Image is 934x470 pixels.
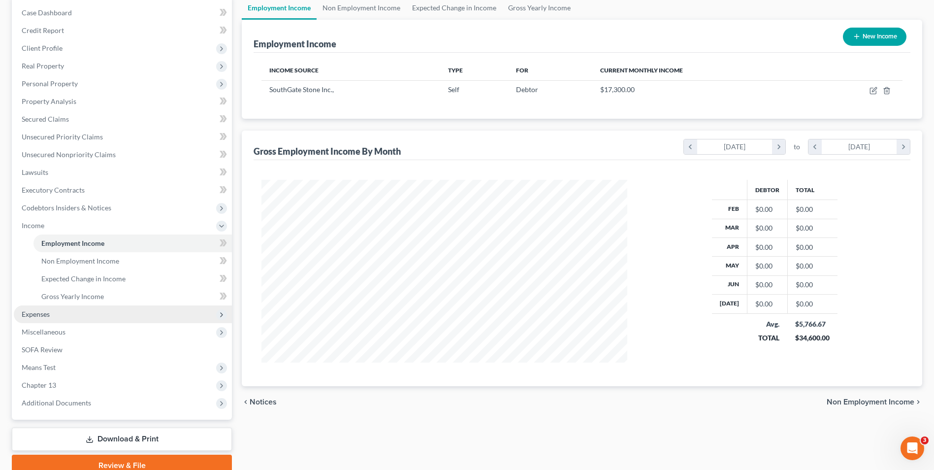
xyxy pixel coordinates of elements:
[787,257,837,275] td: $0.00
[697,139,773,154] div: [DATE]
[242,398,250,406] i: chevron_left
[712,295,747,313] th: [DATE]
[712,237,747,256] th: Apr
[755,333,779,343] div: TOTAL
[22,44,63,52] span: Client Profile
[22,363,56,371] span: Means Test
[22,133,103,141] span: Unsecured Priority Claims
[755,242,779,252] div: $0.00
[242,398,277,406] button: chevron_left Notices
[448,85,459,94] span: Self
[14,164,232,181] a: Lawsuits
[600,85,635,94] span: $17,300.00
[22,150,116,159] span: Unsecured Nonpriority Claims
[14,128,232,146] a: Unsecured Priority Claims
[795,333,830,343] div: $34,600.00
[22,62,64,70] span: Real Property
[33,288,232,305] a: Gross Yearly Income
[22,221,44,230] span: Income
[22,203,111,212] span: Codebtors Insiders & Notices
[22,79,78,88] span: Personal Property
[843,28,906,46] button: New Income
[250,398,277,406] span: Notices
[22,328,65,336] span: Miscellaneous
[921,436,929,444] span: 3
[747,180,787,200] th: Debtor
[22,345,63,354] span: SOFA Review
[712,219,747,237] th: Mar
[33,252,232,270] a: Non Employment Income
[14,110,232,128] a: Secured Claims
[787,237,837,256] td: $0.00
[755,280,779,290] div: $0.00
[827,398,914,406] span: Non Employment Income
[22,399,91,407] span: Additional Documents
[41,239,104,247] span: Employment Income
[254,38,336,50] div: Employment Income
[14,93,232,110] a: Property Analysis
[22,168,48,176] span: Lawsuits
[795,319,830,329] div: $5,766.67
[254,145,401,157] div: Gross Employment Income By Month
[755,299,779,309] div: $0.00
[787,219,837,237] td: $0.00
[14,181,232,199] a: Executory Contracts
[787,180,837,200] th: Total
[14,22,232,39] a: Credit Report
[33,270,232,288] a: Expected Change in Income
[712,257,747,275] th: May
[269,85,334,94] span: SouthGate Stone Inc.,
[897,139,910,154] i: chevron_right
[755,223,779,233] div: $0.00
[772,139,785,154] i: chevron_right
[755,319,779,329] div: Avg.
[684,139,697,154] i: chevron_left
[22,186,85,194] span: Executory Contracts
[822,139,897,154] div: [DATE]
[22,8,72,17] span: Case Dashboard
[901,436,924,460] iframe: Intercom live chat
[755,261,779,271] div: $0.00
[712,200,747,219] th: Feb
[269,67,319,74] span: Income Source
[41,274,126,283] span: Expected Change in Income
[14,146,232,164] a: Unsecured Nonpriority Claims
[12,428,232,451] a: Download & Print
[808,139,822,154] i: chevron_left
[794,142,800,152] span: to
[516,85,538,94] span: Debtor
[448,67,463,74] span: Type
[14,341,232,359] a: SOFA Review
[787,275,837,294] td: $0.00
[787,295,837,313] td: $0.00
[755,204,779,214] div: $0.00
[22,26,64,34] span: Credit Report
[787,200,837,219] td: $0.00
[516,67,528,74] span: For
[914,398,922,406] i: chevron_right
[22,310,50,318] span: Expenses
[22,97,76,105] span: Property Analysis
[41,257,119,265] span: Non Employment Income
[827,398,922,406] button: Non Employment Income chevron_right
[22,115,69,123] span: Secured Claims
[33,235,232,252] a: Employment Income
[22,381,56,389] span: Chapter 13
[41,292,104,301] span: Gross Yearly Income
[712,275,747,294] th: Jun
[600,67,683,74] span: Current Monthly Income
[14,4,232,22] a: Case Dashboard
